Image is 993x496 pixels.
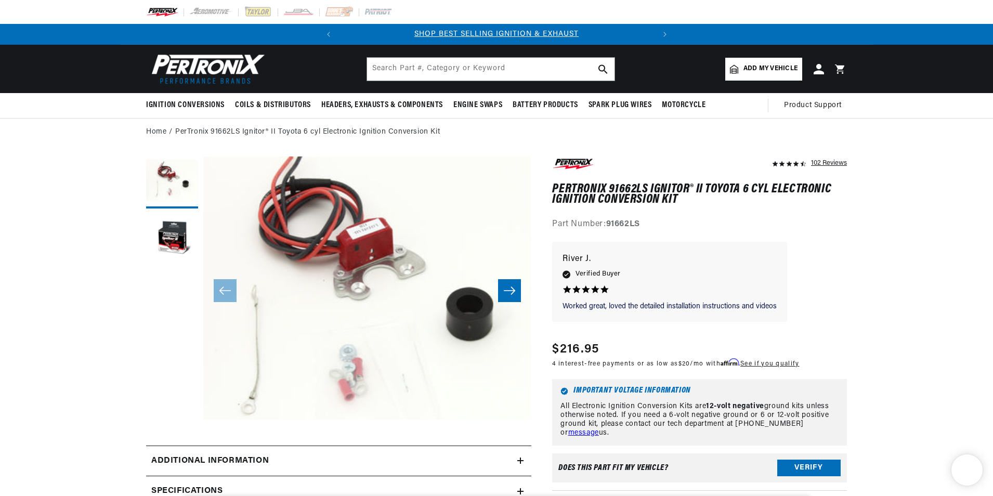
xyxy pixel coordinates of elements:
[235,100,311,111] span: Coils & Distributors
[214,279,237,302] button: Slide left
[568,429,599,437] a: message
[740,361,799,367] a: See if you qualify - Learn more about Affirm Financing (opens in modal)
[175,126,440,138] a: PerTronix 91662LS Ignitor® II Toyota 6 cyl Electronic Ignition Conversion Kit
[120,24,873,45] slideshow-component: Translation missing: en.sections.announcements.announcement_bar
[339,29,655,40] div: 1 of 2
[146,126,166,138] a: Home
[552,184,847,205] h1: PerTronix 91662LS Ignitor® II Toyota 6 cyl Electronic Ignition Conversion Kit
[498,279,521,302] button: Slide right
[146,126,847,138] nav: breadcrumbs
[316,93,448,118] summary: Headers, Exhausts & Components
[784,100,842,111] span: Product Support
[367,58,615,81] input: Search Part #, Category or Keyword
[721,358,739,366] span: Affirm
[552,359,799,369] p: 4 interest-free payments or as low as /mo with .
[725,58,802,81] a: Add my vehicle
[576,268,620,280] span: Verified Buyer
[453,100,502,111] span: Engine Swaps
[589,100,652,111] span: Spark Plug Wires
[146,51,266,87] img: Pertronix
[552,340,599,359] span: $216.95
[414,30,579,38] a: SHOP BEST SELLING IGNITION & EXHAUST
[583,93,657,118] summary: Spark Plug Wires
[592,58,615,81] button: search button
[318,24,339,45] button: Translation missing: en.sections.announcements.previous_announcement
[146,156,198,208] button: Load image 1 in gallery view
[743,64,798,74] span: Add my vehicle
[321,100,443,111] span: Headers, Exhausts & Components
[146,156,531,425] media-gallery: Gallery Viewer
[230,93,316,118] summary: Coils & Distributors
[563,252,777,267] p: River J.
[558,464,668,472] div: Does This part fit My vehicle?
[560,387,839,395] h6: Important Voltage Information
[777,460,841,476] button: Verify
[151,454,269,468] h2: Additional Information
[706,402,764,410] strong: 12-volt negative
[448,93,507,118] summary: Engine Swaps
[563,302,777,312] p: Worked great, loved the detailed installation instructions and videos
[678,361,690,367] span: $20
[657,93,711,118] summary: Motorcycle
[146,214,198,266] button: Load image 2 in gallery view
[146,446,531,476] summary: Additional Information
[655,24,675,45] button: Translation missing: en.sections.announcements.next_announcement
[507,93,583,118] summary: Battery Products
[606,220,640,228] strong: 91662LS
[784,93,847,118] summary: Product Support
[146,93,230,118] summary: Ignition Conversions
[560,402,839,437] p: All Electronic Ignition Conversion Kits are ground kits unless otherwise noted. If you need a 6-v...
[552,218,847,231] div: Part Number:
[811,156,847,169] div: 102 Reviews
[146,100,225,111] span: Ignition Conversions
[513,100,578,111] span: Battery Products
[339,29,655,40] div: Announcement
[662,100,705,111] span: Motorcycle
